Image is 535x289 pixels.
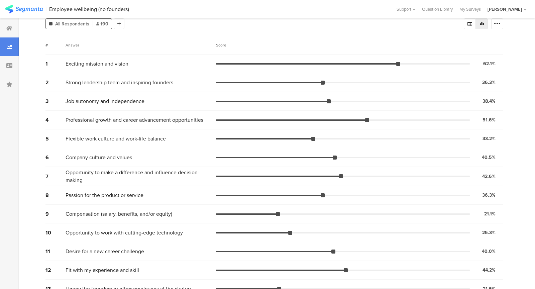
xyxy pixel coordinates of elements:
span: Company culture and values [66,154,132,161]
div: 1 [45,60,66,68]
div: 33.2% [483,135,496,142]
div: 4 [45,116,66,124]
span: Strong leadership team and inspiring founders [66,79,173,86]
div: 11 [45,248,66,255]
span: Opportunity to work with cutting-edge technology [66,229,183,236]
div: Support [397,4,415,14]
div: 42.6% [482,173,496,180]
a: My Surveys [456,6,484,12]
div: 7 [45,173,66,180]
span: Compensation (salary, benefits, and/or equity) [66,210,172,218]
div: 2 [45,79,66,86]
div: 36.3% [482,79,496,86]
div: 40.0% [482,248,496,255]
div: 12 [45,266,66,274]
div: Answer [66,42,79,48]
div: 8 [45,191,66,199]
div: 44.2% [483,267,496,274]
span: 190 [96,20,108,27]
div: Employee wellbeing (no founders) [49,6,129,12]
div: 5 [45,135,66,142]
div: 3 [45,97,66,105]
div: 36.3% [482,192,496,199]
div: 40.5% [482,154,496,161]
span: Fit with my experience and skill [66,266,139,274]
div: 9 [45,210,66,218]
div: 38.4% [483,98,496,105]
div: 6 [45,154,66,161]
div: 10 [45,229,66,236]
div: 21.1% [484,210,496,217]
div: 51.6% [483,116,496,123]
a: Question Library [419,6,456,12]
div: Score [216,42,230,48]
span: Desire for a new career challenge [66,248,144,255]
span: Professional growth and career advancement opportunities [66,116,203,124]
div: [PERSON_NAME] [488,6,522,12]
span: All Respondents [55,20,89,27]
div: 25.3% [482,229,496,236]
span: Exciting mission and vision [66,60,128,68]
div: # [45,42,66,48]
img: segmanta logo [5,5,43,13]
span: Passion for the product or service [66,191,143,199]
span: Flexible work culture and work-life balance [66,135,166,142]
div: | [45,5,46,13]
div: 62.1% [483,60,496,67]
span: Job autonomy and independence [66,97,144,105]
span: Opportunity to make a difference and influence decision-making [66,169,213,184]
